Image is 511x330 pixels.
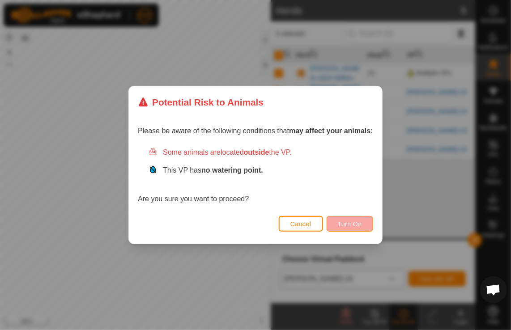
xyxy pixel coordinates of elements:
[163,166,263,174] span: This VP has
[138,95,264,109] div: Potential Risk to Animals
[338,220,362,228] span: Turn On
[289,127,373,135] strong: may affect your animals:
[290,220,311,228] span: Cancel
[327,216,373,232] button: Turn On
[279,216,323,232] button: Cancel
[138,147,373,204] div: Are you sure you want to proceed?
[149,147,373,158] div: Some animals are
[138,127,373,135] span: Please be aware of the following conditions that
[221,148,292,156] span: located the VP.
[244,148,269,156] strong: outside
[480,276,507,303] a: Open chat
[201,166,263,174] strong: no watering point.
